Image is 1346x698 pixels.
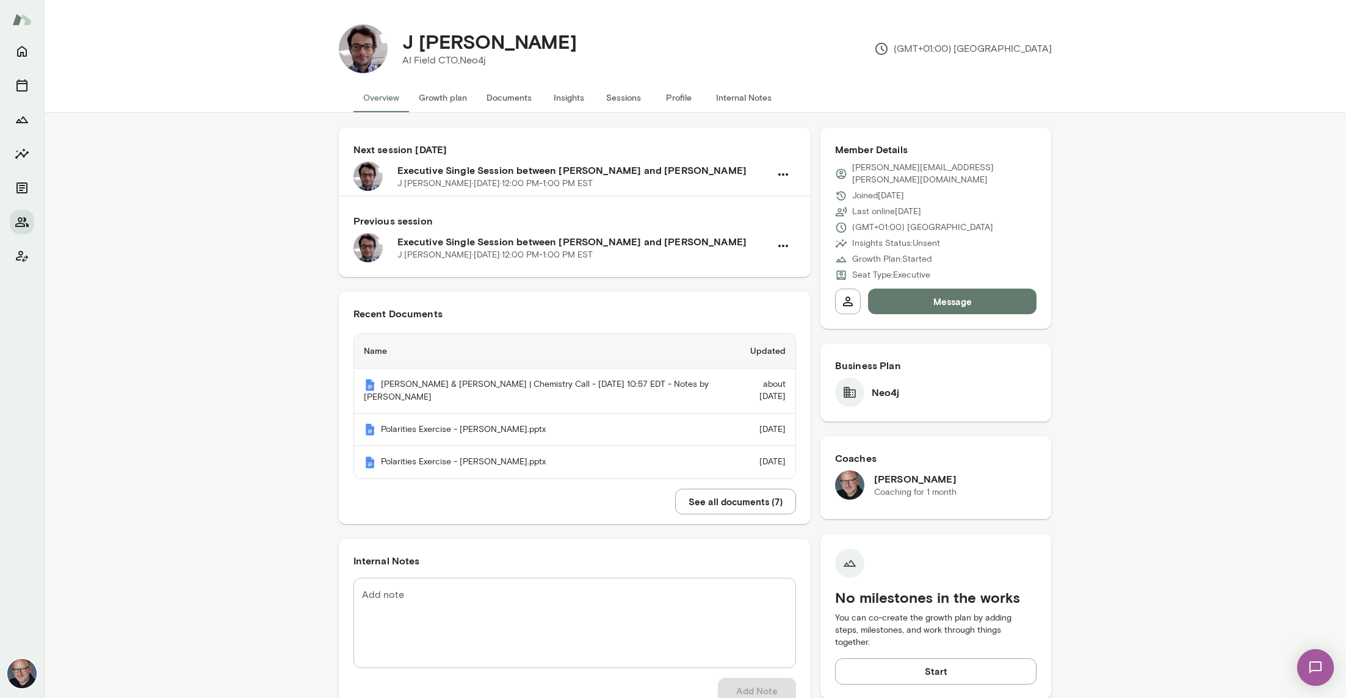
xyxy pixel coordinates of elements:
th: Updated [728,334,795,369]
img: Nick Gould [835,470,864,500]
button: Message [868,289,1037,314]
button: Insights [10,142,34,166]
button: Overview [353,83,409,112]
button: Client app [10,244,34,268]
h6: Executive Single Session between [PERSON_NAME] and [PERSON_NAME] [397,163,770,178]
button: Members [10,210,34,234]
h5: No milestones in the works [835,588,1037,607]
img: Mento [12,8,32,31]
td: about [DATE] [728,369,795,414]
img: Mento [364,423,376,436]
h6: Coaches [835,451,1037,466]
th: Polarities Exercise - [PERSON_NAME].pptx [354,414,728,447]
img: Mento [364,456,376,469]
p: (GMT+01:00) [GEOGRAPHIC_DATA] [874,41,1052,56]
h6: [PERSON_NAME] [874,472,957,486]
th: Polarities Exercise - [PERSON_NAME].pptx [354,446,728,478]
p: J [PERSON_NAME] · [DATE] · 12:00 PM-1:00 PM EST [397,249,593,261]
h4: J [PERSON_NAME] [402,30,577,53]
button: Documents [477,83,541,112]
p: Seat Type: Executive [852,269,930,281]
button: Growth Plan [10,107,34,132]
h6: Business Plan [835,358,1037,373]
h6: Previous session [353,214,796,228]
p: Coaching for 1 month [874,486,957,498]
button: Internal Notes [706,83,781,112]
p: Growth Plan: Started [852,253,932,265]
button: Insights [541,83,596,112]
h6: Next session [DATE] [353,142,796,157]
img: Mento [364,379,376,391]
button: Profile [651,83,706,112]
p: AI Field CTO, Neo4j [402,53,577,68]
p: (GMT+01:00) [GEOGRAPHIC_DATA] [852,221,993,234]
th: Name [354,334,728,369]
th: [PERSON_NAME] & [PERSON_NAME] | Chemistry Call - [DATE] 10:57 EDT - Notes by [PERSON_NAME] [354,369,728,414]
p: J [PERSON_NAME] · [DATE] · 12:00 PM-1:00 PM EST [397,178,593,190]
h6: Recent Documents [353,306,796,321]
img: Nick Gould [7,659,37,688]
td: [DATE] [728,446,795,478]
button: Sessions [596,83,651,112]
button: Home [10,39,34,63]
button: See all documents (7) [675,489,796,514]
button: Start [835,658,1037,684]
p: [PERSON_NAME][EMAIL_ADDRESS][PERSON_NAME][DOMAIN_NAME] [852,162,1037,186]
p: Joined [DATE] [852,190,904,202]
img: J Barrasa [339,24,388,73]
h6: Executive Single Session between [PERSON_NAME] and [PERSON_NAME] [397,234,770,249]
td: [DATE] [728,414,795,447]
p: You can co-create the growth plan by adding steps, milestones, and work through things together. [835,612,1037,649]
button: Documents [10,176,34,200]
h6: Member Details [835,142,1037,157]
h6: Internal Notes [353,553,796,568]
h6: Neo4j [872,385,900,400]
button: Sessions [10,73,34,98]
button: Growth plan [409,83,477,112]
p: Insights Status: Unsent [852,237,940,250]
p: Last online [DATE] [852,206,921,218]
